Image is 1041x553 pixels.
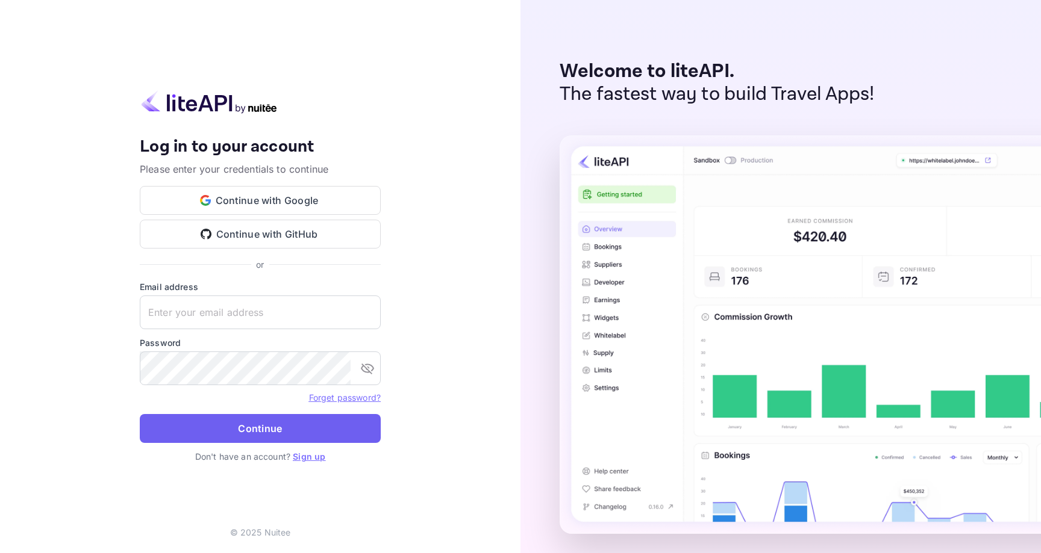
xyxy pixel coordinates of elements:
[140,280,381,293] label: Email address
[355,356,380,380] button: toggle password visibility
[230,526,291,539] p: © 2025 Nuitee
[140,220,381,249] button: Continue with GitHub
[560,60,875,83] p: Welcome to liteAPI.
[560,83,875,106] p: The fastest way to build Travel Apps!
[140,137,381,158] h4: Log in to your account
[140,162,381,176] p: Please enter your credentials to continue
[309,392,381,403] a: Forget password?
[256,258,264,271] p: or
[140,414,381,443] button: Continue
[140,186,381,215] button: Continue with Google
[140,295,381,329] input: Enter your email address
[293,451,325,462] a: Sign up
[140,90,278,114] img: liteapi
[140,336,381,349] label: Password
[140,450,381,463] p: Don't have an account?
[309,391,381,403] a: Forget password?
